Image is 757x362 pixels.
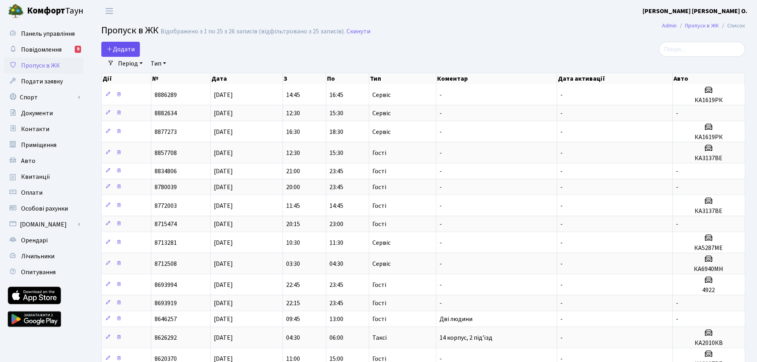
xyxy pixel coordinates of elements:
span: - [439,259,442,268]
span: 8693919 [155,299,177,308]
span: [DATE] [214,128,233,136]
span: 04:30 [329,259,343,268]
a: Період [115,57,146,70]
span: 8693994 [155,281,177,289]
span: - [560,91,563,99]
div: 9 [75,46,81,53]
span: Орендарі [21,236,48,245]
span: - [560,201,563,210]
img: logo.png [8,3,24,19]
a: Квитанції [4,169,83,185]
span: 12:30 [286,109,300,118]
span: 14:45 [286,91,300,99]
span: Опитування [21,268,56,277]
h5: КА3137ВЕ [676,155,742,162]
span: - [560,167,563,176]
a: Подати заявку [4,74,83,89]
span: 20:00 [286,183,300,192]
span: 23:45 [329,281,343,289]
h5: КА1619РК [676,134,742,141]
button: Переключити навігацію [99,4,119,17]
span: Приміщення [21,141,56,149]
li: Список [719,21,745,30]
span: 8780039 [155,183,177,192]
span: [DATE] [214,183,233,192]
div: Відображено з 1 по 25 з 26 записів (відфільтровано з 25 записів). [161,28,345,35]
h5: КА1619РК [676,97,742,104]
span: 8646257 [155,315,177,323]
a: Авто [4,153,83,169]
span: Додати [106,45,135,54]
span: 23:00 [329,220,343,228]
span: 04:30 [286,333,300,342]
span: - [560,315,563,323]
span: - [439,149,442,157]
span: [DATE] [214,91,233,99]
span: Сервіс [372,110,391,116]
span: 09:45 [286,315,300,323]
span: 8713281 [155,238,177,247]
span: 8857708 [155,149,177,157]
span: 8877273 [155,128,177,136]
a: Лічильники [4,248,83,264]
span: Сервіс [372,92,391,98]
span: Сервіс [372,129,391,135]
a: Пропуск в ЖК [685,21,719,30]
span: 8626292 [155,333,177,342]
span: 14 корпус, 2 під'їзд [439,333,492,342]
span: [DATE] [214,167,233,176]
th: По [326,73,369,84]
span: Особові рахунки [21,204,68,213]
input: Пошук... [659,42,745,57]
a: Контакти [4,121,83,137]
span: - [560,220,563,228]
span: - [676,299,678,308]
span: - [560,109,563,118]
span: 21:00 [286,167,300,176]
span: 8834806 [155,167,177,176]
span: - [439,281,442,289]
span: 8712508 [155,259,177,268]
span: - [439,183,442,192]
a: Пропуск в ЖК [4,58,83,74]
b: [PERSON_NAME] [PERSON_NAME] О. [643,7,747,15]
th: № [151,73,211,84]
span: [DATE] [214,238,233,247]
span: Пропуск в ЖК [21,61,60,70]
span: 23:45 [329,167,343,176]
a: [DOMAIN_NAME] [4,217,83,232]
span: Сервіс [372,261,391,267]
span: 8882634 [155,109,177,118]
th: Тип [369,73,436,84]
h5: 4922 [676,287,742,294]
span: 03:30 [286,259,300,268]
th: Дії [102,73,151,84]
span: 22:45 [286,281,300,289]
span: [DATE] [214,299,233,308]
span: Квитанції [21,172,50,181]
span: Гості [372,221,386,227]
span: Гості [372,356,386,362]
span: Сервіс [372,240,391,246]
span: Пропуск в ЖК [101,23,159,37]
b: Комфорт [27,4,65,17]
span: - [560,281,563,289]
a: Admin [662,21,677,30]
span: Дві людини [439,315,472,323]
span: - [439,299,442,308]
span: - [676,109,678,118]
a: Спорт [4,89,83,105]
span: [DATE] [214,281,233,289]
span: 14:45 [329,201,343,210]
span: 8715474 [155,220,177,228]
span: Панель управління [21,29,75,38]
span: 18:30 [329,128,343,136]
span: 22:15 [286,299,300,308]
h5: КА5287МЕ [676,244,742,252]
span: Авто [21,157,35,165]
span: [DATE] [214,201,233,210]
span: [DATE] [214,315,233,323]
span: [DATE] [214,149,233,157]
span: Подати заявку [21,77,63,86]
span: Гості [372,282,386,288]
